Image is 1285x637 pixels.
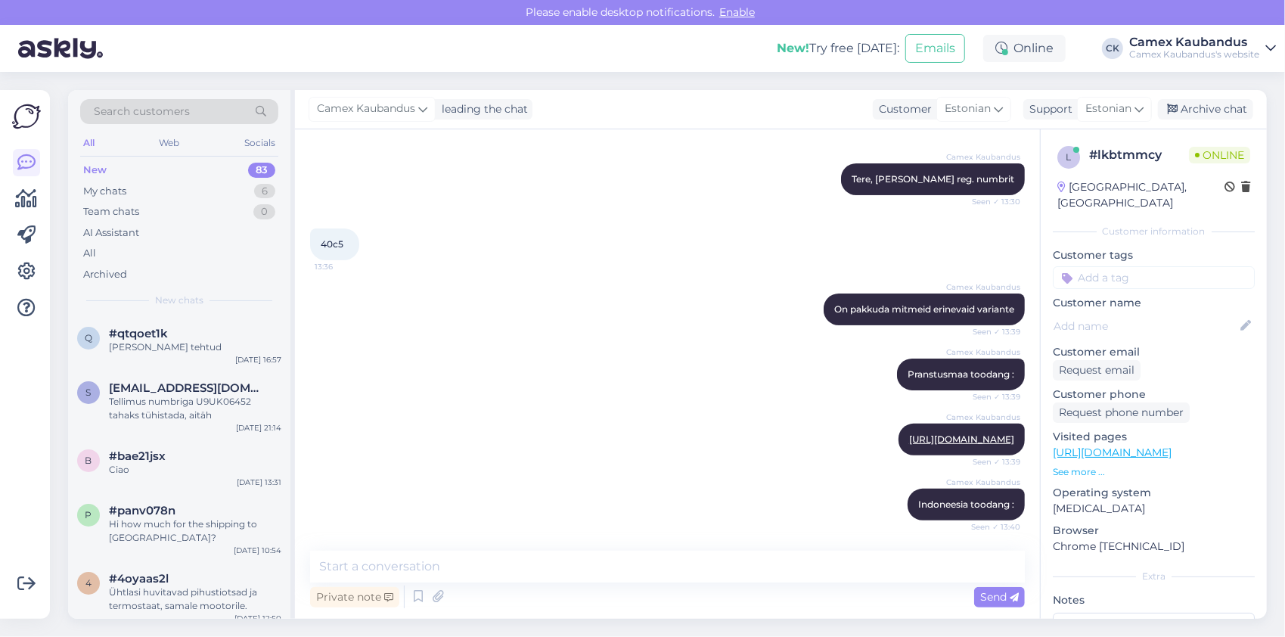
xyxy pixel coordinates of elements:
[1053,446,1172,459] a: [URL][DOMAIN_NAME]
[109,586,281,613] div: Ühtlasi huvitavad pihustiotsad ja termostaat, samale mootorile.
[946,151,1020,163] span: Camex Kaubandus
[964,456,1020,468] span: Seen ✓ 13:39
[1189,147,1250,163] span: Online
[94,104,190,120] span: Search customers
[1053,344,1255,360] p: Customer email
[964,391,1020,402] span: Seen ✓ 13:39
[109,327,168,340] span: #qtqoet1k
[254,184,275,199] div: 6
[109,572,169,586] span: #4oyaas2l
[315,261,371,272] span: 13:36
[321,238,343,250] span: 40c5
[1129,36,1276,61] a: Camex KaubandusCamex Kaubandus's website
[83,163,107,178] div: New
[83,204,139,219] div: Team chats
[1053,295,1255,311] p: Customer name
[80,133,98,153] div: All
[1053,465,1255,479] p: See more ...
[1158,99,1253,120] div: Archive chat
[945,101,991,117] span: Estonian
[1057,179,1224,211] div: [GEOGRAPHIC_DATA], [GEOGRAPHIC_DATA]
[1053,539,1255,555] p: Chrome [TECHNICAL_ID]
[236,422,281,433] div: [DATE] 21:14
[1102,38,1123,59] div: CK
[1053,570,1255,583] div: Extra
[109,340,281,354] div: [PERSON_NAME] tehtud
[983,35,1066,62] div: Online
[1129,36,1259,48] div: Camex Kaubandus
[1089,146,1189,164] div: # lkbtmmcy
[946,477,1020,488] span: Camex Kaubandus
[964,521,1020,533] span: Seen ✓ 13:40
[1085,101,1131,117] span: Estonian
[85,455,92,466] span: b
[1053,360,1141,381] div: Request email
[253,204,275,219] div: 0
[109,381,266,395] span: Sectorx5@hotmail.com
[777,39,899,57] div: Try free [DATE]:
[310,587,399,607] div: Private note
[1053,429,1255,445] p: Visited pages
[83,184,126,199] div: My chats
[946,412,1020,423] span: Camex Kaubandus
[1053,523,1255,539] p: Browser
[1053,485,1255,501] p: Operating system
[1053,266,1255,289] input: Add a tag
[109,449,166,463] span: #bae21jsx
[86,387,92,398] span: S
[235,354,281,365] div: [DATE] 16:57
[83,267,127,282] div: Archived
[1053,247,1255,263] p: Customer tags
[909,433,1014,445] a: [URL][DOMAIN_NAME]
[1053,225,1255,238] div: Customer information
[964,326,1020,337] span: Seen ✓ 13:39
[85,577,92,589] span: 4
[946,346,1020,358] span: Camex Kaubandus
[317,101,415,117] span: Camex Kaubandus
[241,133,278,153] div: Socials
[946,281,1020,293] span: Camex Kaubandus
[1053,387,1255,402] p: Customer phone
[980,590,1019,604] span: Send
[908,368,1014,380] span: Pranstusmaa toodang :
[873,101,932,117] div: Customer
[109,395,281,422] div: Tellimus numbriga U9UK06452 tahaks tühistada, aitäh
[109,517,281,545] div: Hi how much for the shipping to [GEOGRAPHIC_DATA]?
[237,477,281,488] div: [DATE] 13:31
[1066,151,1072,163] span: l
[85,332,92,343] span: q
[157,133,183,153] div: Web
[1053,402,1190,423] div: Request phone number
[715,5,759,19] span: Enable
[109,463,281,477] div: Ciao
[905,34,965,63] button: Emails
[155,294,203,307] span: New chats
[918,499,1014,510] span: Indoneesia toodang :
[83,225,139,241] div: AI Assistant
[777,41,809,55] b: New!
[109,504,175,517] span: #panv078n
[248,163,275,178] div: 83
[85,509,92,520] span: p
[1129,48,1259,61] div: Camex Kaubandus's website
[436,101,528,117] div: leading the chat
[852,173,1014,185] span: Tere, [PERSON_NAME] reg. numbrit
[12,102,41,131] img: Askly Logo
[964,196,1020,207] span: Seen ✓ 13:30
[1053,592,1255,608] p: Notes
[83,246,96,261] div: All
[234,613,281,624] div: [DATE] 12:50
[1023,101,1072,117] div: Support
[834,303,1014,315] span: On pakkuda mitmeid erinevaid variante
[1054,318,1237,334] input: Add name
[1053,501,1255,517] p: [MEDICAL_DATA]
[234,545,281,556] div: [DATE] 10:54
